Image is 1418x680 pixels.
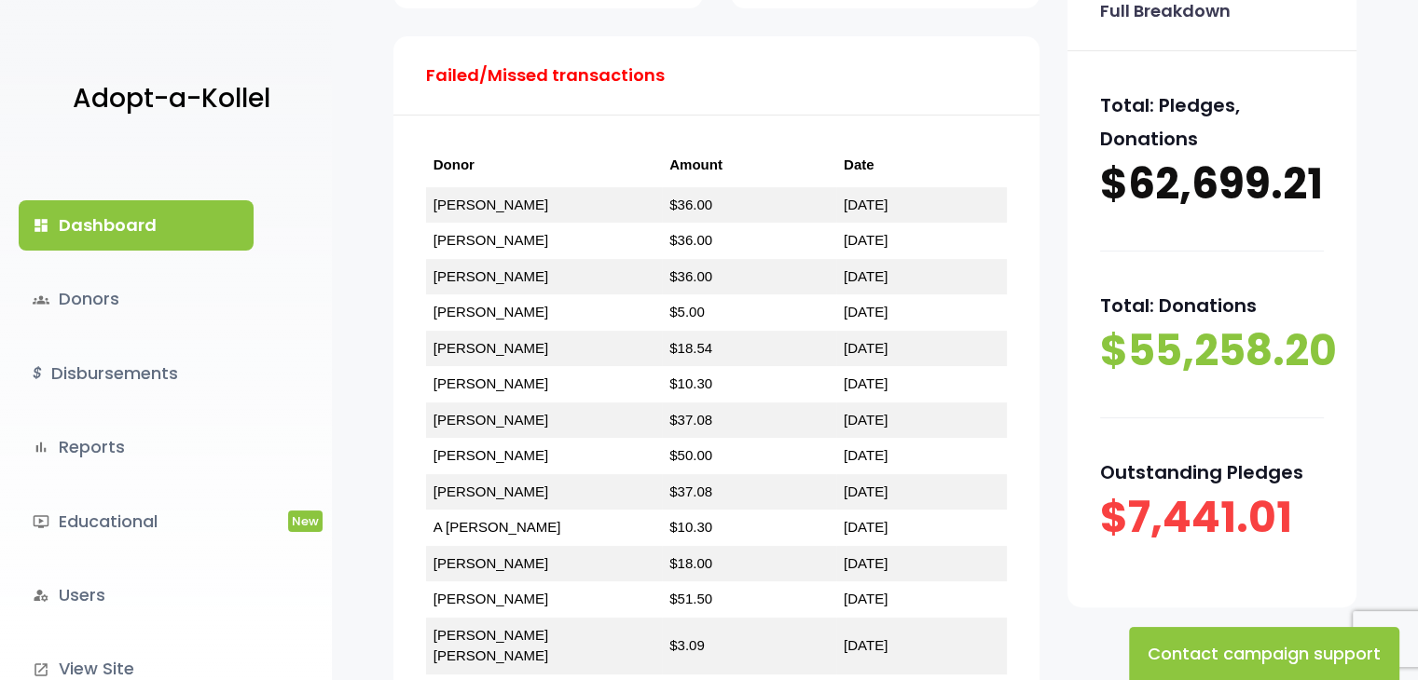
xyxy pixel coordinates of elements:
[844,483,888,499] a: [DATE]
[434,519,561,535] a: A [PERSON_NAME]
[63,54,270,144] a: Adopt-a-Kollel
[1100,322,1324,380] p: $55,258.20
[669,268,712,284] a: $36.00
[33,217,49,234] i: dashboard
[426,61,665,90] p: Failed/Missed transactions
[1129,627,1399,680] button: Contact campaign support
[669,555,712,571] a: $18.00
[669,197,712,212] a: $36.00
[434,304,548,320] a: [PERSON_NAME]
[434,232,548,248] a: [PERSON_NAME]
[844,591,888,606] a: [DATE]
[434,268,548,284] a: [PERSON_NAME]
[669,483,712,499] a: $37.08
[669,412,712,428] a: $37.08
[1100,156,1324,213] p: $62,699.21
[434,483,548,499] a: [PERSON_NAME]
[434,412,548,428] a: [PERSON_NAME]
[426,143,663,187] th: Donor
[844,268,888,284] a: [DATE]
[836,143,1007,187] th: Date
[434,591,548,606] a: [PERSON_NAME]
[669,519,712,535] a: $10.30
[844,555,888,571] a: [DATE]
[33,513,49,530] i: ondemand_video
[844,304,888,320] a: [DATE]
[19,496,254,547] a: ondemand_videoEducationalNew
[669,637,705,653] a: $3.09
[844,412,888,428] a: [DATE]
[288,510,323,532] span: New
[844,519,888,535] a: [DATE]
[844,197,888,212] a: [DATE]
[669,304,705,320] a: $5.00
[1100,289,1324,322] p: Total: Donations
[669,340,712,356] a: $18.54
[844,375,888,391] a: [DATE]
[33,439,49,456] i: bar_chart
[19,422,254,472] a: bar_chartReports
[662,143,836,187] th: Amount
[434,375,548,391] a: [PERSON_NAME]
[434,340,548,356] a: [PERSON_NAME]
[33,292,49,308] span: groups
[33,360,42,388] i: $
[1100,88,1324,156] p: Total: Pledges, Donations
[844,447,888,463] a: [DATE]
[669,447,712,463] a: $50.00
[434,555,548,571] a: [PERSON_NAME]
[33,661,49,678] i: launch
[1100,456,1324,489] p: Outstanding Pledges
[19,570,254,620] a: manage_accountsUsers
[434,627,548,664] a: [PERSON_NAME] [PERSON_NAME]
[19,200,254,251] a: dashboardDashboard
[669,232,712,248] a: $36.00
[844,637,888,653] a: [DATE]
[669,591,712,606] a: $51.50
[19,348,254,399] a: $Disbursements
[669,375,712,391] a: $10.30
[19,274,254,324] a: groupsDonors
[844,232,888,248] a: [DATE]
[434,197,548,212] a: [PERSON_NAME]
[844,340,888,356] a: [DATE]
[73,75,270,122] p: Adopt-a-Kollel
[1100,489,1324,547] p: $7,441.01
[33,587,49,604] i: manage_accounts
[434,447,548,463] a: [PERSON_NAME]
